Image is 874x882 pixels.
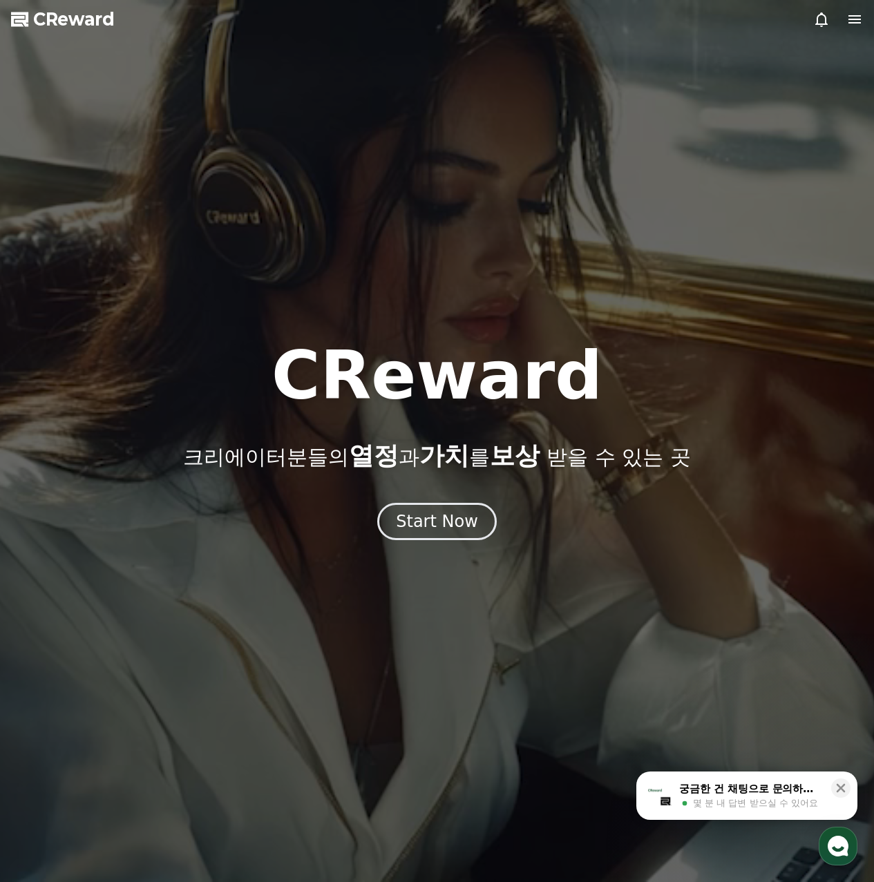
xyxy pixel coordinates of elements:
p: 크리에이터분들의 과 를 받을 수 있는 곳 [183,442,690,470]
div: Start Now [396,510,478,533]
span: CReward [33,8,115,30]
a: Start Now [377,517,497,530]
button: Start Now [377,503,497,540]
span: 가치 [419,441,469,470]
a: CReward [11,8,115,30]
span: 보상 [490,441,540,470]
span: 열정 [349,441,399,470]
h1: CReward [272,343,602,409]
